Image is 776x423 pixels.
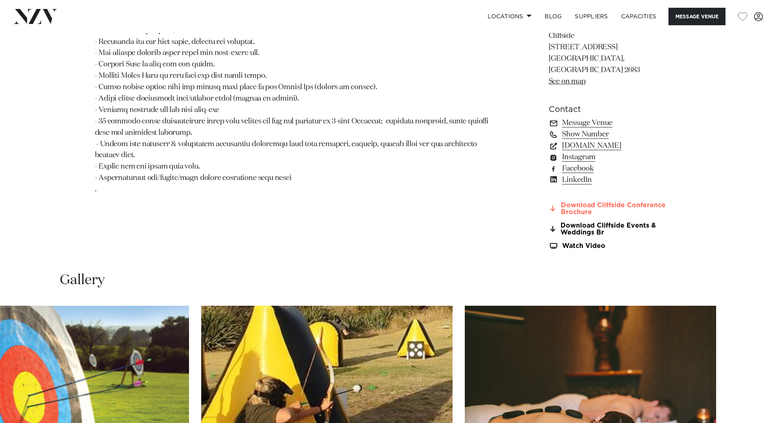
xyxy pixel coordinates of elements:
a: Watch Video [549,243,681,250]
a: Locations [481,8,538,25]
img: nzv-logo.png [13,9,57,24]
a: Message Venue [549,117,681,129]
a: BLOG [538,8,568,25]
p: Cliffside [STREET_ADDRESS] [GEOGRAPHIC_DATA], [GEOGRAPHIC_DATA] 2683 [549,31,681,87]
a: Capacities [615,8,663,25]
a: Facebook [549,163,681,174]
a: LinkedIn [549,174,681,186]
a: Show Number [549,129,681,140]
button: Message Venue [668,8,725,25]
a: See on map [549,78,586,85]
a: Download Cliffside Events & Weddings Br [549,222,681,236]
a: Instagram [549,151,681,163]
a: [DOMAIN_NAME] [549,140,681,151]
a: Download Cliffside Conference Brochure [549,202,681,216]
h6: Contact [549,103,681,116]
a: SUPPLIERS [568,8,614,25]
h2: Gallery [60,271,105,289]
